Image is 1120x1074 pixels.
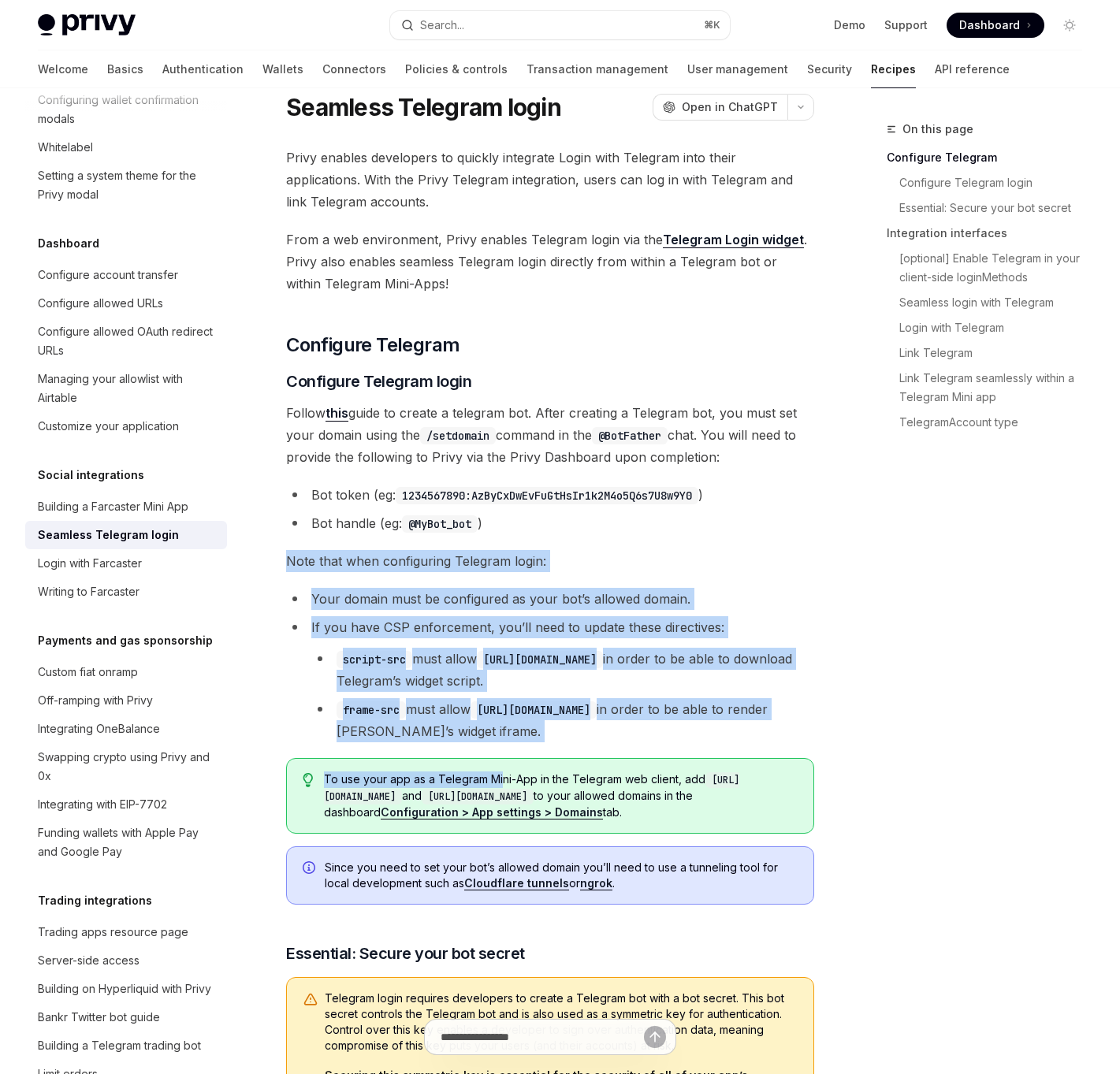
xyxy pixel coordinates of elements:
a: Off-ramping with Privy [25,686,227,715]
li: must allow in order to be able to render [PERSON_NAME]’s widget iframe. [311,698,814,742]
div: Integrating OneBalance [38,719,160,738]
div: Writing to Farcaster [38,582,140,601]
a: Trading apps resource page [25,918,227,946]
div: Login with Farcaster [38,554,142,573]
a: ngrok [580,876,612,890]
code: @BotFather [592,427,668,444]
code: 1234567890:AzByCxDwEvFuGtHsIr1k2M4o5Q6s7U8w9Y0 [396,487,698,504]
a: Policies & controls [405,50,508,88]
button: Search...⌘K [390,11,730,39]
button: Toggle dark mode [1057,13,1082,38]
div: Configure account transfer [38,266,178,284]
a: Authentication [162,50,244,88]
a: Whitelabel [25,133,227,162]
span: Dashboard [959,17,1020,33]
a: Bankr Twitter bot guide [25,1003,227,1031]
code: [URL][DOMAIN_NAME] [324,772,739,805]
svg: Info [303,861,318,877]
a: Essential: Secure your bot secret [887,195,1095,221]
div: Whitelabel [38,138,93,157]
div: Integrating with EIP-7702 [38,795,167,814]
div: Configure allowed URLs [38,294,163,313]
a: Connectors [322,50,386,88]
a: Wallets [262,50,303,88]
a: Building on Hyperliquid with Privy [25,975,227,1003]
a: Configure allowed URLs [25,289,227,318]
a: Basics [107,50,143,88]
a: Login with Farcaster [25,549,227,578]
a: Integrating OneBalance [25,715,227,743]
span: Essential: Secure your bot secret [286,942,525,964]
div: Managing your allowlist with Airtable [38,370,218,407]
h1: Seamless Telegram login [286,93,561,121]
a: Login with Telegram [887,315,1095,340]
span: To use your app as a Telegram Mini-App in the Telegram web client, add and to your allowed domain... [324,771,798,820]
a: Welcome [38,50,88,88]
button: Send message [644,1026,666,1048]
a: Swapping crypto using Privy and 0x [25,743,227,790]
svg: Tip [303,773,314,787]
a: Seamless Telegram login [25,521,227,549]
a: User management [687,50,788,88]
a: Configure Telegram login [887,170,1095,195]
a: Server-side access [25,946,227,975]
div: Customize your application [38,417,179,436]
a: Demo [834,17,865,33]
a: API reference [935,50,1010,88]
a: Configure account transfer [25,261,227,289]
code: script-src [337,651,412,668]
a: Building a Farcaster Mini App [25,492,227,521]
a: Security [807,50,852,88]
span: Configure Telegram login [286,370,471,392]
a: Writing to Farcaster [25,578,227,606]
a: Building a Telegram trading bot [25,1031,227,1060]
svg: Warning [303,992,318,1008]
li: If you have CSP enforcement, you’ll need to update these directives: [286,616,814,742]
a: Support [884,17,928,33]
div: Server-side access [38,951,140,970]
img: light logo [38,14,136,36]
a: TelegramAccount type [887,410,1095,435]
span: Telegram login requires developers to create a Telegram bot with a bot secret. This bot secret co... [325,990,798,1054]
a: Dashboard [947,13,1044,38]
a: [optional] Enable Telegram in your client-side loginMethods [887,246,1095,290]
div: Configure allowed OAuth redirect URLs [38,322,218,360]
div: Search... [420,16,464,35]
a: Integrating with EIP-7702 [25,790,227,819]
li: Bot handle (eg: ) [286,512,814,534]
a: Telegram Login widget [663,232,804,248]
code: frame-src [337,701,406,719]
a: Link Telegram seamlessly within a Telegram Mini app [887,366,1095,410]
a: Setting a system theme for the Privy modal [25,162,227,209]
a: Seamless login with Telegram [887,290,1095,315]
span: On this page [902,120,973,139]
div: Building a Farcaster Mini App [38,497,188,516]
span: Follow guide to create a telegram bot. After creating a Telegram bot, you must set your domain us... [286,402,814,468]
div: Setting a system theme for the Privy modal [38,166,218,204]
h5: Payments and gas sponsorship [38,631,213,650]
code: [URL][DOMAIN_NAME] [471,701,597,719]
div: Swapping crypto using Privy and 0x [38,748,218,786]
code: [URL][DOMAIN_NAME] [422,789,534,805]
a: Cloudflare tunnels [464,876,569,890]
a: Configure allowed OAuth redirect URLs [25,318,227,365]
a: Configuration > App settings > Domains [381,805,603,819]
span: Configure Telegram [286,333,460,358]
a: Recipes [871,50,916,88]
span: Open in ChatGPT [682,99,778,115]
span: Note that when configuring Telegram login: [286,550,814,572]
a: Link Telegram [887,340,1095,366]
div: Funding wallets with Apple Pay and Google Pay [38,823,218,861]
code: /setdomain [420,427,496,444]
button: Open in ChatGPT [653,94,787,121]
span: Privy enables developers to quickly integrate Login with Telegram into their applications. With t... [286,147,814,213]
div: Bankr Twitter bot guide [38,1008,160,1027]
a: Customize your application [25,412,227,440]
a: Managing your allowlist with Airtable [25,365,227,412]
a: Transaction management [527,50,668,88]
a: Configure Telegram [887,145,1095,170]
span: From a web environment, Privy enables Telegram login via the . Privy also enables seamless Telegr... [286,229,814,295]
h5: Social integrations [38,466,144,485]
a: Funding wallets with Apple Pay and Google Pay [25,819,227,866]
span: ⌘ K [704,19,720,32]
